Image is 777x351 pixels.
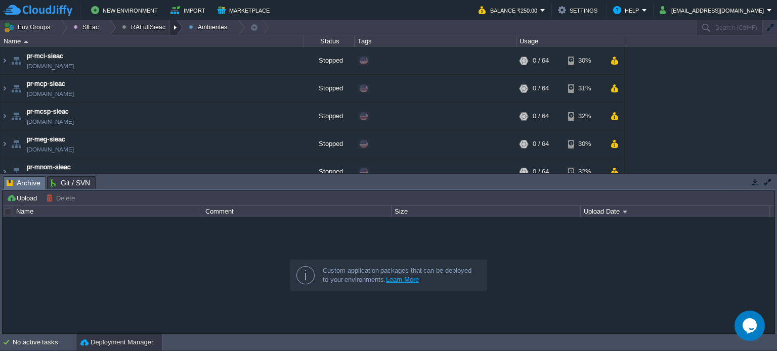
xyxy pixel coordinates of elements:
[533,103,549,130] div: 0 / 64
[46,193,78,203] button: Delete
[9,130,23,158] img: AMDAwAAAACH5BAEAAAAALAAAAAABAAEAAAICRAEAOw==
[568,47,601,74] div: 30%
[189,20,231,34] button: Ambientes
[533,130,549,158] div: 0 / 64
[27,89,74,99] a: [DOMAIN_NAME]
[568,158,601,185] div: 32%
[4,4,72,17] img: CloudJiffy
[7,177,40,189] span: Archive
[27,61,74,71] a: [DOMAIN_NAME]
[533,47,549,74] div: 0 / 64
[613,4,642,16] button: Help
[533,75,549,102] div: 0 / 64
[323,266,479,284] div: Custom application packages that can be deployed to your environments.
[218,4,273,16] button: Marketplace
[4,20,54,34] button: Env Groups
[24,40,28,43] img: AMDAwAAAACH5BAEAAAAALAAAAAABAAEAAAICRAEAOw==
[558,4,600,16] button: Settings
[27,144,74,155] a: [DOMAIN_NAME]
[27,79,65,89] a: pr-mcp-sieac
[533,158,549,185] div: 0 / 64
[581,206,769,217] div: Upload Date
[9,47,23,74] img: AMDAwAAAACH5BAEAAAAALAAAAAABAAEAAAICRAEAOw==
[80,337,153,347] button: Deployment Manager
[122,20,169,34] button: RAFullSieac
[568,75,601,102] div: 31%
[1,75,9,102] img: AMDAwAAAACH5BAEAAAAALAAAAAABAAEAAAICRAEAOw==
[392,206,580,217] div: Size
[9,75,23,102] img: AMDAwAAAACH5BAEAAAAALAAAAAABAAEAAAICRAEAOw==
[73,20,102,34] button: SIEac
[568,130,601,158] div: 30%
[1,47,9,74] img: AMDAwAAAACH5BAEAAAAALAAAAAABAAEAAAICRAEAOw==
[14,206,202,217] div: Name
[9,158,23,185] img: AMDAwAAAACH5BAEAAAAALAAAAAABAAEAAAICRAEAOw==
[1,130,9,158] img: AMDAwAAAACH5BAEAAAAALAAAAAABAAEAAAICRAEAOw==
[304,130,355,158] div: Stopped
[27,172,74,182] a: [DOMAIN_NAME]
[1,35,304,47] div: Name
[386,276,419,283] a: Learn More
[170,4,208,16] button: Import
[27,51,63,61] a: pr-mci-sieac
[27,134,65,144] a: pr-meg-sieac
[304,75,355,102] div: Stopped
[9,103,23,130] img: AMDAwAAAACH5BAEAAAAALAAAAAABAAEAAAICRAEAOw==
[203,206,391,217] div: Comment
[304,47,355,74] div: Stopped
[27,107,69,117] a: pr-mcsp-sieac
[568,103,601,130] div: 32%
[305,35,354,47] div: Status
[304,103,355,130] div: Stopped
[735,311,767,341] iframe: chat widget
[7,193,40,203] button: Upload
[1,158,9,185] img: AMDAwAAAACH5BAEAAAAALAAAAAABAAEAAAICRAEAOw==
[1,103,9,130] img: AMDAwAAAACH5BAEAAAAALAAAAAABAAEAAAICRAEAOw==
[517,35,624,47] div: Usage
[91,4,161,16] button: New Environment
[13,334,76,350] div: No active tasks
[27,162,71,172] a: pr-mnom-sieac
[27,117,74,127] a: [DOMAIN_NAME]
[479,4,540,16] button: Balance ₹250.00
[660,4,767,16] button: [EMAIL_ADDRESS][DOMAIN_NAME]
[304,158,355,185] div: Stopped
[51,177,90,189] span: Git / SVN
[355,35,516,47] div: Tags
